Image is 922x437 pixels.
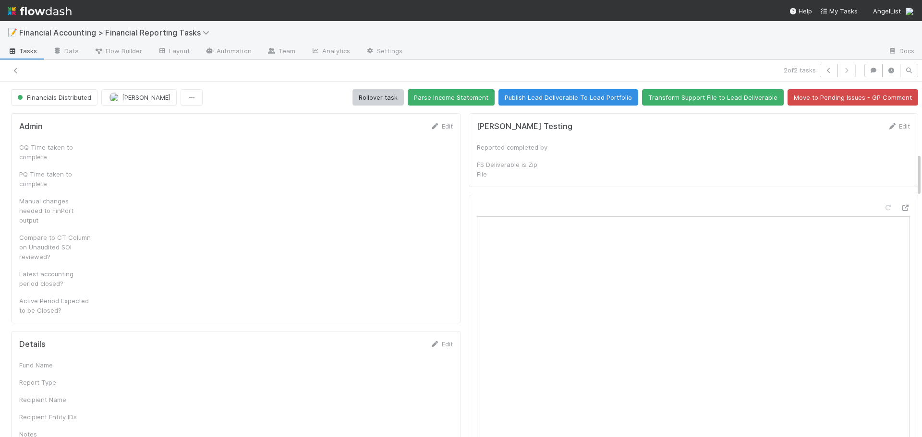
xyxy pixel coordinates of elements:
[477,142,549,152] div: Reported completed by
[19,28,214,37] span: Financial Accounting > Financial Reporting Tasks
[150,44,197,59] a: Layout
[8,28,17,36] span: 📝
[788,89,918,106] button: Move to Pending Issues - GP Comment
[19,269,91,288] div: Latest accounting period closed?
[86,44,150,59] a: Flow Builder
[477,122,572,131] h5: [PERSON_NAME] Testing
[408,89,495,106] button: Parse Income Statement
[19,340,46,349] h5: Details
[19,142,91,162] div: CQ Time taken to complete
[887,122,910,130] a: Edit
[789,6,812,16] div: Help
[122,94,170,101] span: [PERSON_NAME]
[101,89,177,106] button: [PERSON_NAME]
[820,6,858,16] a: My Tasks
[15,94,91,101] span: Financials Distributed
[94,46,142,56] span: Flow Builder
[477,160,549,179] div: FS Deliverable is Zip File
[820,7,858,15] span: My Tasks
[873,7,901,15] span: AngelList
[109,93,119,102] img: avatar_8c44b08f-3bc4-4c10-8fb8-2c0d4b5a4cd3.png
[303,44,358,59] a: Analytics
[19,360,91,370] div: Fund Name
[197,44,259,59] a: Automation
[905,7,914,16] img: avatar_030f5503-c087-43c2-95d1-dd8963b2926c.png
[259,44,303,59] a: Team
[880,44,922,59] a: Docs
[19,122,43,131] h5: Admin
[19,233,91,261] div: Compare to CT Column on Unaudited SOI reviewed?
[19,196,91,225] div: Manual changes needed to FinPort output
[8,3,72,19] img: logo-inverted-e16ddd16eac7371096b0.svg
[358,44,410,59] a: Settings
[8,46,37,56] span: Tasks
[430,122,453,130] a: Edit
[19,395,91,404] div: Recipient Name
[19,169,91,189] div: PQ Time taken to complete
[430,340,453,348] a: Edit
[19,296,91,315] div: Active Period Expected to be Closed?
[784,65,816,75] span: 2 of 2 tasks
[352,89,404,106] button: Rollover task
[19,378,91,387] div: Report Type
[19,412,91,422] div: Recipient Entity IDs
[45,44,86,59] a: Data
[642,89,784,106] button: Transform Support File to Lead Deliverable
[498,89,638,106] button: Publish Lead Deliverable To Lead Portfolio
[11,89,97,106] button: Financials Distributed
